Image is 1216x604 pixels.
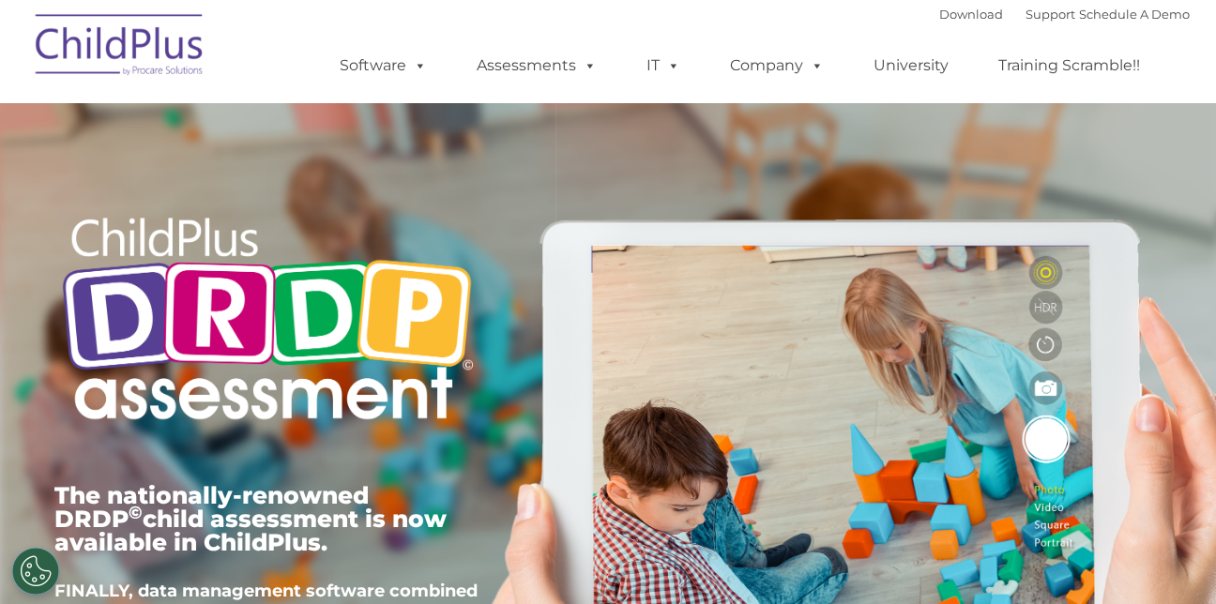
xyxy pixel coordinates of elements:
font: | [939,7,1190,22]
img: Copyright - DRDP Logo Light [54,192,480,451]
a: University [855,47,967,84]
a: Training Scramble!! [980,47,1159,84]
a: IT [628,47,699,84]
sup: © [129,502,143,523]
a: Support [1026,7,1075,22]
span: The nationally-renowned DRDP child assessment is now available in ChildPlus. [54,481,447,556]
a: Assessments [458,47,616,84]
a: Company [711,47,843,84]
button: Cookies Settings [12,548,59,595]
a: Download [939,7,1003,22]
a: Schedule A Demo [1079,7,1190,22]
a: Software [321,47,446,84]
img: ChildPlus by Procare Solutions [26,1,214,95]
